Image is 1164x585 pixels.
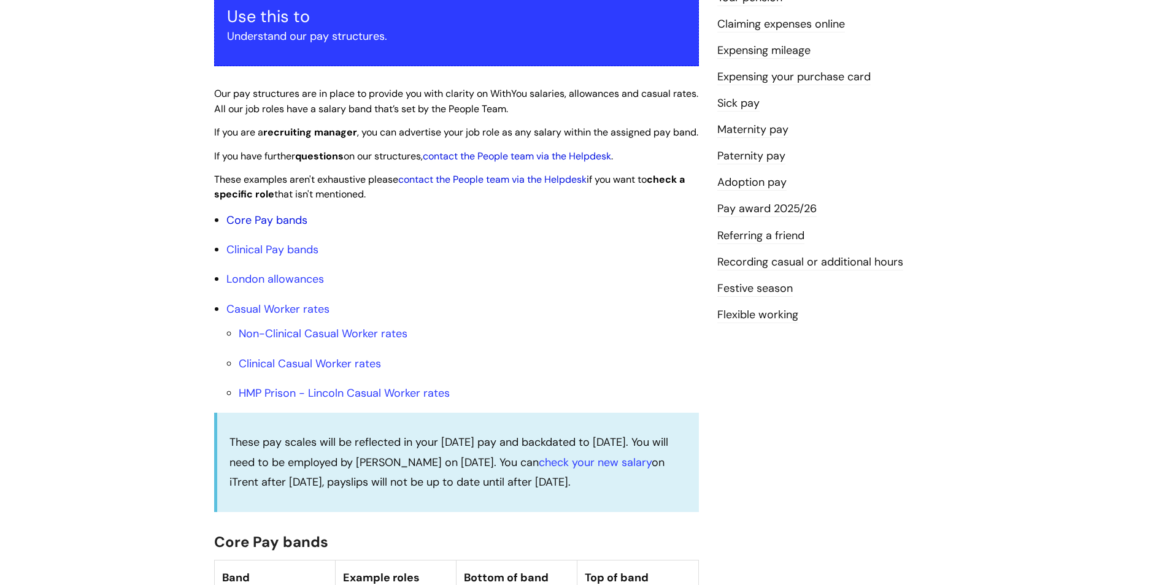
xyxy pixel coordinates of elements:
a: Non-Clinical Casual Worker rates [239,326,407,341]
p: These pay scales will be reflected in your [DATE] pay and backdated to [DATE]. You will need to b... [229,432,687,492]
a: Adoption pay [717,175,787,191]
strong: questions [295,150,344,162]
a: Pay award 2025/26 [717,201,817,217]
a: check your new salary [539,455,652,470]
span: Core Pay bands [214,532,328,551]
a: Core Pay bands [226,213,307,227]
a: Expensing your purchase card [717,69,871,85]
a: HMP Prison - Lincoln Casual Worker rates [239,386,450,400]
a: Claiming expenses online [717,17,845,32]
a: Festive season [717,281,793,297]
strong: recruiting manager [263,126,357,139]
a: Sick pay [717,96,760,112]
p: Understand our pay structures. [227,26,686,46]
span: If you are a , you can advertise your job role as any salary within the assigned pay band. [214,126,698,139]
a: Casual Worker rates [226,302,330,316]
span: Our pay structures are in place to provide you with clarity on WithYou salaries, allowances and c... [214,87,698,115]
a: Clinical Pay bands [226,242,318,257]
a: Referring a friend [717,228,804,244]
span: These examples aren't exhaustive please if you want to that isn't mentioned. [214,173,685,201]
span: If you have further on our structures, . [214,150,613,162]
a: Paternity pay [717,148,785,164]
a: Flexible working [717,307,798,323]
a: contact the People team via the Helpdesk [423,150,611,162]
a: Clinical Casual Worker rates [239,356,381,371]
a: Maternity pay [717,122,788,138]
a: Recording casual or additional hours [717,254,903,270]
a: Expensing mileage [717,43,811,59]
a: London allowances [226,272,324,286]
a: contact the People team via the Helpdesk [398,173,587,186]
h3: Use this to [227,7,686,26]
